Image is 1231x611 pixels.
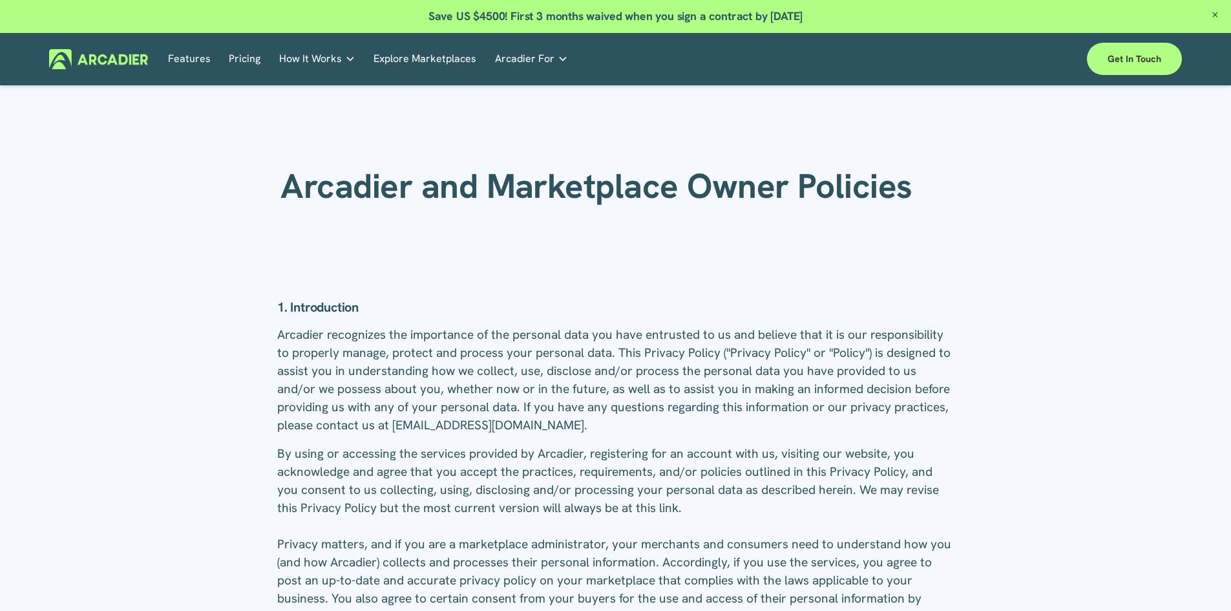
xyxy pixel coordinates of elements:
[280,164,912,208] strong: Arcadier and Marketplace Owner Policies
[279,50,342,68] span: How It Works
[277,326,954,434] p: Arcadier recognizes the importance of the personal data you have entrusted to us and believe that...
[495,49,568,69] a: folder dropdown
[495,50,554,68] span: Arcadier For
[374,49,476,69] a: Explore Marketplaces
[279,49,355,69] a: folder dropdown
[168,49,211,69] a: Features
[1087,43,1182,75] a: Get in touch
[229,49,260,69] a: Pricing
[49,49,148,69] img: Arcadier
[277,299,359,316] strong: 1. Introduction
